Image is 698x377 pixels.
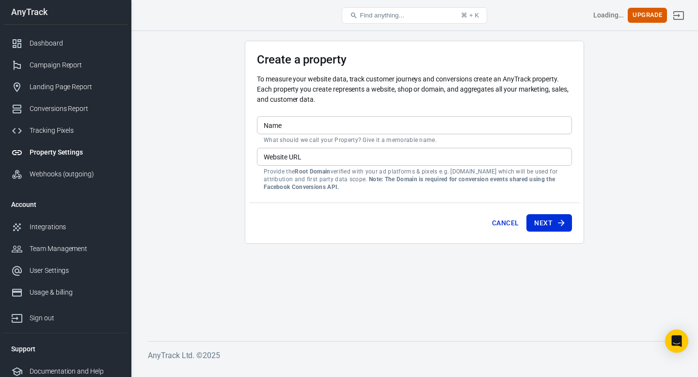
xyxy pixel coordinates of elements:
[148,349,681,361] h6: AnyTrack Ltd. © 2025
[461,12,479,19] div: ⌘ + K
[667,4,690,27] a: Sign out
[264,168,565,191] p: Provide the verified with your ad platforms & pixels e.g. [DOMAIN_NAME] which will be used for at...
[30,104,120,114] div: Conversions Report
[665,330,688,353] div: Open Intercom Messenger
[3,54,127,76] a: Campaign Report
[488,214,523,232] button: Cancel
[30,169,120,179] div: Webhooks (outgoing)
[3,163,127,185] a: Webhooks (outgoing)
[30,222,120,232] div: Integrations
[30,126,120,136] div: Tracking Pixels
[593,10,624,20] div: Account id: <>
[257,53,572,66] h3: Create a property
[342,7,487,24] button: Find anything...⌘ + K
[526,214,572,232] button: Next
[30,244,120,254] div: Team Management
[3,282,127,303] a: Usage & billing
[3,193,127,216] li: Account
[3,120,127,141] a: Tracking Pixels
[30,313,120,323] div: Sign out
[30,38,120,48] div: Dashboard
[30,266,120,276] div: User Settings
[3,303,127,329] a: Sign out
[30,82,120,92] div: Landing Page Report
[30,366,120,377] div: Documentation and Help
[3,337,127,361] li: Support
[257,116,572,134] input: Your Website Name
[3,141,127,163] a: Property Settings
[3,216,127,238] a: Integrations
[3,98,127,120] a: Conversions Report
[30,147,120,157] div: Property Settings
[3,238,127,260] a: Team Management
[360,12,404,19] span: Find anything...
[628,8,667,23] button: Upgrade
[3,76,127,98] a: Landing Page Report
[3,260,127,282] a: User Settings
[295,168,330,175] strong: Root Domain
[3,32,127,54] a: Dashboard
[30,287,120,298] div: Usage & billing
[30,60,120,70] div: Campaign Report
[3,8,127,16] div: AnyTrack
[264,176,555,190] strong: Note: The Domain is required for conversion events shared using the Facebook Conversions API.
[264,136,565,144] p: What should we call your Property? Give it a memorable name.
[257,148,572,166] input: example.com
[257,74,572,105] p: To measure your website data, track customer journeys and conversions create an AnyTrack property...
